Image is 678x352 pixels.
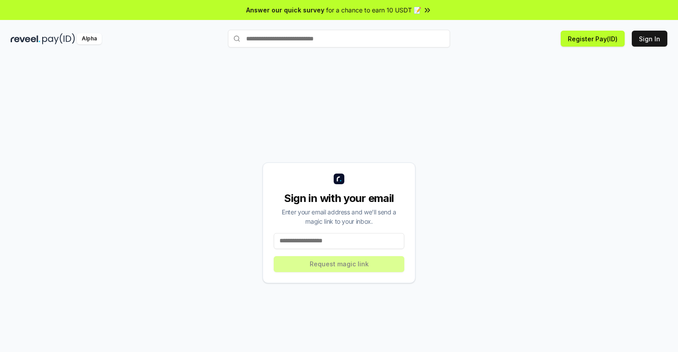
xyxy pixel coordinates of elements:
img: pay_id [42,33,75,44]
div: Sign in with your email [274,191,404,206]
div: Enter your email address and we’ll send a magic link to your inbox. [274,207,404,226]
img: logo_small [334,174,344,184]
span: Answer our quick survey [246,5,324,15]
button: Register Pay(ID) [561,31,625,47]
div: Alpha [77,33,102,44]
button: Sign In [632,31,667,47]
img: reveel_dark [11,33,40,44]
span: for a chance to earn 10 USDT 📝 [326,5,421,15]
